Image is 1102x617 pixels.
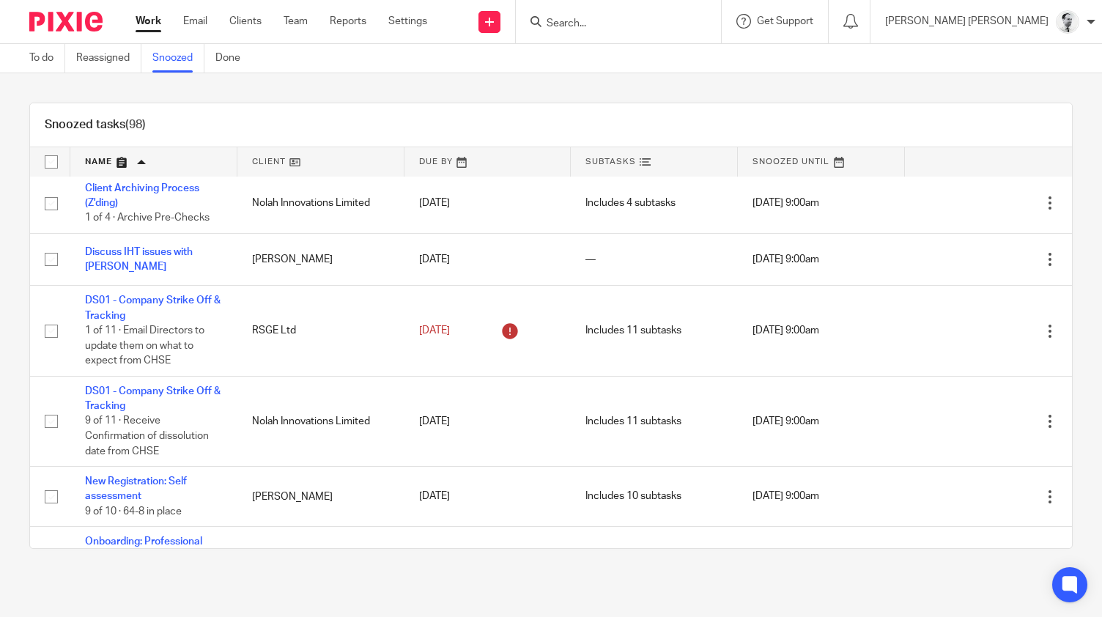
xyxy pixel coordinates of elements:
[237,286,404,376] td: RSGE Ltd
[85,416,209,457] span: 9 of 11 · Receive Confirmation of dissolution date from CHSE
[237,173,404,233] td: Nolah Innovations Limited
[585,326,681,336] span: Includes 11 subtasks
[85,213,210,223] span: 1 of 4 · Archive Pre-Checks
[85,325,204,366] span: 1 of 11 · Email Directors to update them on what to expect from CHSE
[585,492,681,502] span: Includes 10 subtasks
[419,198,450,208] span: [DATE]
[29,12,103,32] img: Pixie
[85,536,202,547] a: Onboarding: Professional
[29,44,65,73] a: To do
[229,14,262,29] a: Clients
[85,476,187,501] a: New Registration: Self assessment
[585,158,636,166] span: Subtasks
[545,18,677,31] input: Search
[85,386,221,411] a: DS01 - Company Strike Off & Tracking
[1056,10,1079,34] img: Mass_2025.jpg
[388,14,427,29] a: Settings
[284,14,308,29] a: Team
[752,198,819,208] span: [DATE] 9:00am
[85,247,193,272] a: Discuss IHT issues with [PERSON_NAME]
[237,376,404,466] td: Nolah Innovations Limited
[85,183,199,208] a: Client Archiving Process (Z'ding)
[752,254,819,265] span: [DATE] 9:00am
[885,14,1049,29] p: [PERSON_NAME] [PERSON_NAME]
[752,416,819,426] span: [DATE] 9:00am
[752,326,819,336] span: [DATE] 9:00am
[85,506,182,517] span: 9 of 10 · 64-8 in place
[571,234,738,286] td: —
[152,44,204,73] a: Snoozed
[45,117,146,133] h1: Snoozed tasks
[419,325,450,336] span: [DATE]
[585,416,681,426] span: Includes 11 subtasks
[585,198,676,208] span: Includes 4 subtasks
[330,14,366,29] a: Reports
[419,416,450,426] span: [DATE]
[757,16,813,26] span: Get Support
[419,254,450,265] span: [DATE]
[237,467,404,527] td: [PERSON_NAME]
[237,234,404,286] td: [PERSON_NAME]
[237,527,404,602] td: [PERSON_NAME]
[183,14,207,29] a: Email
[419,492,450,502] span: [DATE]
[136,14,161,29] a: Work
[125,119,146,130] span: (98)
[215,44,251,73] a: Done
[752,492,819,502] span: [DATE] 9:00am
[76,44,141,73] a: Reassigned
[85,295,221,320] a: DS01 - Company Strike Off & Tracking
